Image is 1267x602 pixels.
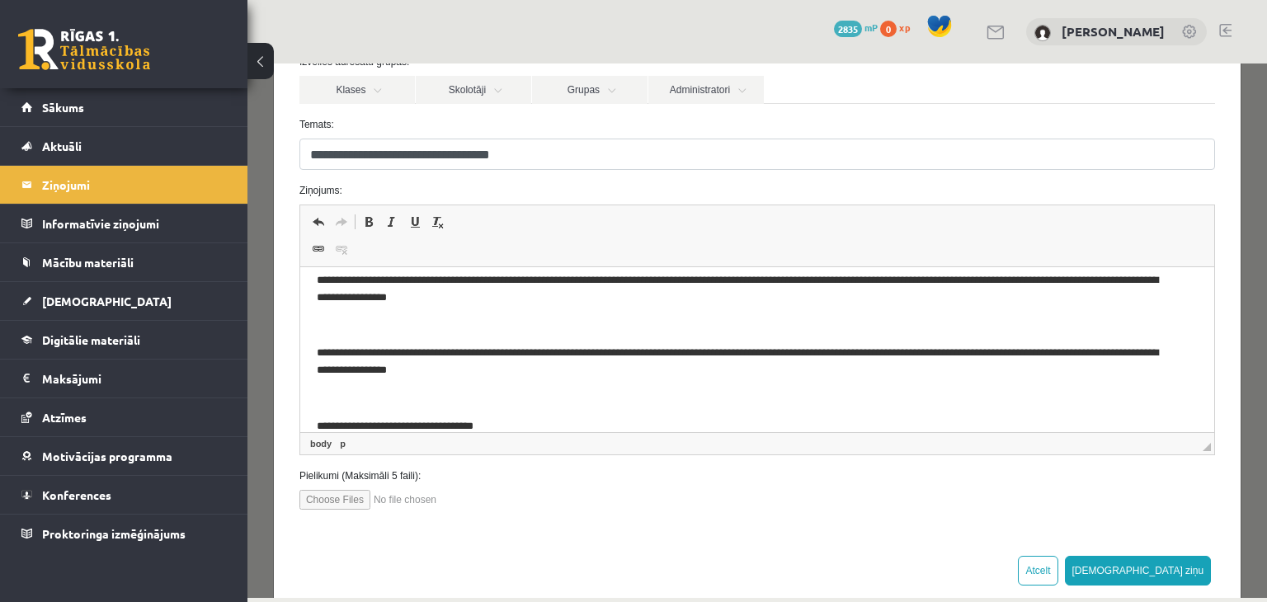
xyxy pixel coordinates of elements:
a: Unlink [82,175,106,196]
a: body element [59,373,87,388]
a: Skolotāji [168,12,284,40]
span: Konferences [42,487,111,502]
span: Sākums [42,100,84,115]
a: Digitālie materiāli [21,321,227,359]
a: Konferences [21,476,227,514]
span: 2835 [834,21,862,37]
a: Link (Ctrl+K) [59,175,82,196]
legend: Ziņojumi [42,166,227,204]
a: p element [89,373,101,388]
img: Anete Augšciema [1034,25,1051,41]
a: Klases [52,12,167,40]
a: [PERSON_NAME] [1062,23,1165,40]
label: Pielikumi (Maksimāli 5 faili): [40,405,980,420]
button: Atcelt [770,492,810,522]
span: 0 [880,21,897,37]
a: Underline (Ctrl+U) [156,148,179,169]
iframe: Editor, wiswyg-editor-47363871665860-1755589995-638 [53,204,967,369]
legend: Maksājumi [42,360,227,397]
label: Temats: [40,54,980,68]
span: Mācību materiāli [42,255,134,270]
span: Motivācijas programma [42,449,172,463]
a: Grupas [285,12,400,40]
label: Ziņojums: [40,120,980,134]
a: [DEMOGRAPHIC_DATA] [21,282,227,320]
a: Aktuāli [21,127,227,165]
a: Proktoringa izmēģinājums [21,515,227,553]
a: Atzīmes [21,398,227,436]
a: Italic (Ctrl+I) [133,148,156,169]
a: Motivācijas programma [21,437,227,475]
a: Ziņojumi [21,166,227,204]
span: Aktuāli [42,139,82,153]
span: Atzīmes [42,410,87,425]
a: Remove Format [179,148,202,169]
a: Undo (Ctrl+Z) [59,148,82,169]
a: Mācību materiāli [21,243,227,281]
span: Resize [955,379,963,388]
legend: Informatīvie ziņojumi [42,205,227,242]
span: Digitālie materiāli [42,332,140,347]
a: Rīgas 1. Tālmācības vidusskola [18,29,150,70]
span: Proktoringa izmēģinājums [42,526,186,541]
button: [DEMOGRAPHIC_DATA] ziņu [817,492,964,522]
a: Sākums [21,88,227,126]
a: 0 xp [880,21,918,34]
a: Maksājumi [21,360,227,397]
span: xp [899,21,910,34]
a: Administratori [401,12,516,40]
a: 2835 mP [834,21,878,34]
span: [DEMOGRAPHIC_DATA] [42,294,172,308]
a: Redo (Ctrl+Y) [82,148,106,169]
a: Informatīvie ziņojumi [21,205,227,242]
span: mP [864,21,878,34]
a: Bold (Ctrl+B) [110,148,133,169]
